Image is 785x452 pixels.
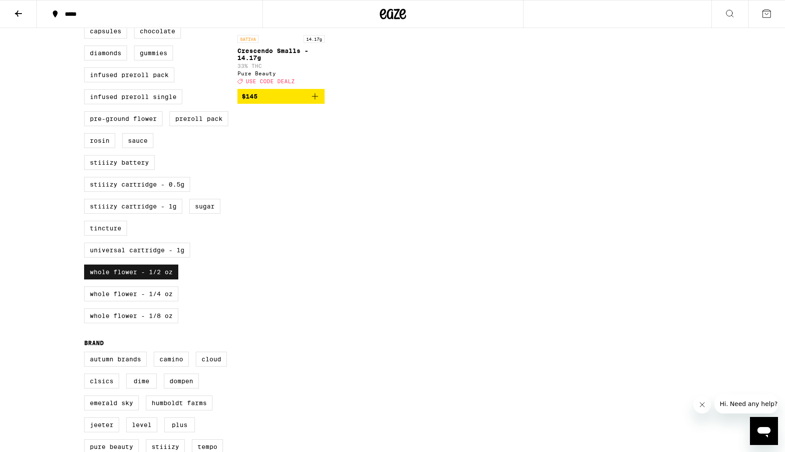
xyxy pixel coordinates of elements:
label: LEVEL [126,417,157,432]
span: $145 [242,93,258,100]
iframe: Button to launch messaging window [750,417,778,445]
label: Dompen [164,374,199,388]
label: Whole Flower - 1/8 oz [84,308,178,323]
p: SATIVA [237,35,258,43]
label: CLSICS [84,374,119,388]
label: Capsules [84,24,127,39]
label: Whole Flower - 1/4 oz [84,286,178,301]
p: 14.17g [304,35,325,43]
label: STIIIZY Cartridge - 1g [84,199,182,214]
label: Emerald Sky [84,395,139,410]
label: Cloud [196,352,227,367]
label: STIIIZY Cartridge - 0.5g [84,177,190,192]
label: Chocolate [134,24,181,39]
label: Universal Cartridge - 1g [84,243,190,258]
div: Pure Beauty [237,71,325,76]
label: Pre-ground Flower [84,111,163,126]
label: Gummies [134,46,173,60]
label: Humboldt Farms [146,395,212,410]
button: Add to bag [237,89,325,104]
p: 33% THC [237,63,325,69]
iframe: Close message [693,396,711,413]
label: Diamonds [84,46,127,60]
label: Infused Preroll Single [84,89,182,104]
label: Rosin [84,133,115,148]
label: STIIIZY Battery [84,155,155,170]
label: Tincture [84,221,127,236]
label: Sauce [122,133,153,148]
iframe: Message from company [714,394,778,413]
label: Jeeter [84,417,119,432]
label: Camino [154,352,189,367]
label: PLUS [164,417,195,432]
label: Whole Flower - 1/2 oz [84,265,178,279]
label: Infused Preroll Pack [84,67,174,82]
span: USE CODE DEALZ [246,79,295,85]
label: Autumn Brands [84,352,147,367]
p: Crescendo Smalls - 14.17g [237,47,325,61]
label: Preroll Pack [170,111,228,126]
label: DIME [126,374,157,388]
label: Sugar [189,199,220,214]
legend: Brand [84,339,104,346]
